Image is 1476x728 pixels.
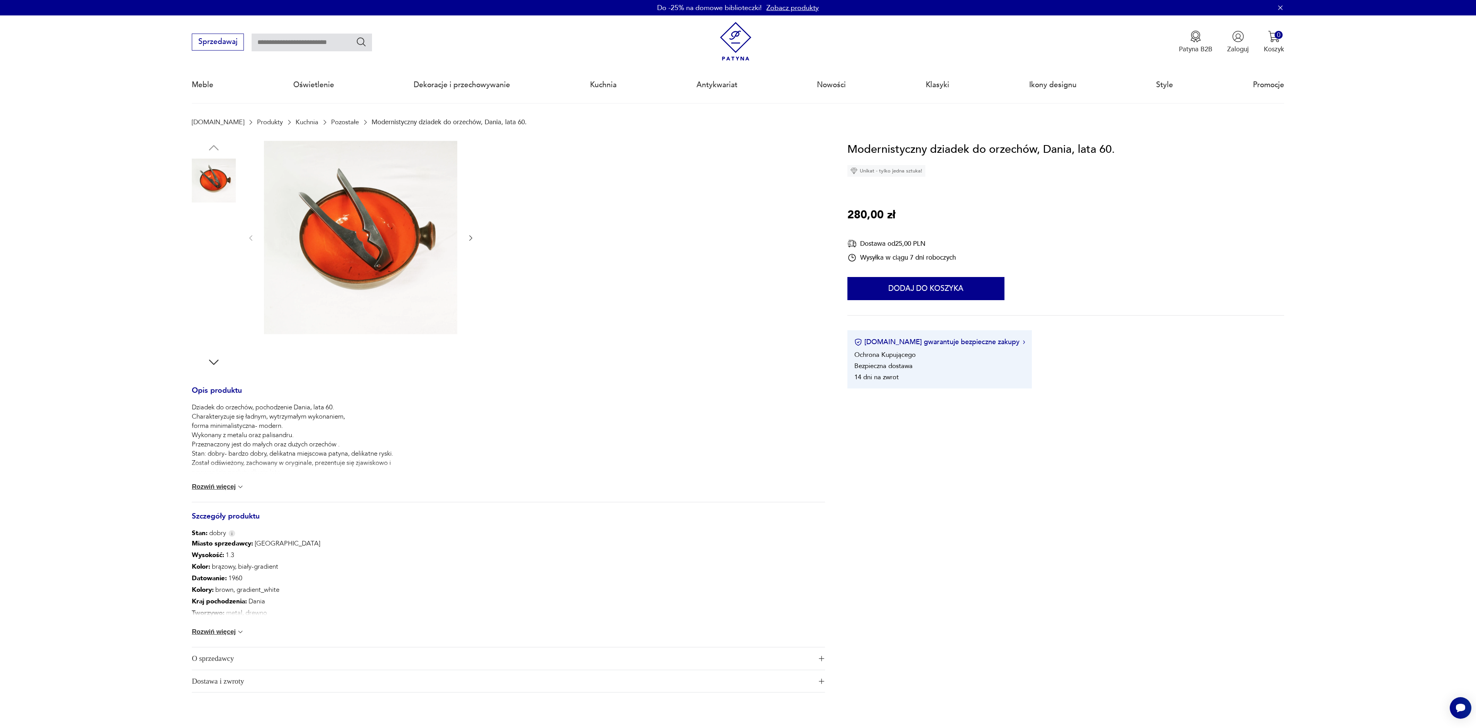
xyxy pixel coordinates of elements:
[192,574,227,583] b: Datowanie :
[192,647,825,670] button: Ikona plusaO sprzedawcy
[1268,30,1280,42] img: Ikona koszyka
[766,3,819,13] a: Zobacz produkty
[356,36,367,47] button: Szukaj
[817,67,846,103] a: Nowości
[192,403,393,486] p: Dziadek do orzechów, pochodzenie Dania, lata 60. Charakteryzuje się ładnym, wytrzymałym wykonanie...
[257,118,283,126] a: Produkty
[414,67,510,103] a: Dekoracje i przechowywanie
[192,529,226,538] span: dobry
[850,167,857,174] img: Ikona diamentu
[192,670,825,693] button: Ikona plusaDostawa i zwroty
[847,277,1004,300] button: Dodaj do koszyka
[192,585,214,594] b: Kolory :
[657,3,762,13] p: Do -25% na domowe biblioteczki!
[847,253,956,262] div: Wysyłka w ciągu 7 dni roboczych
[192,208,236,252] img: Zdjęcie produktu Modernistyczny dziadek do orzechów, Dania, lata 60.
[1190,30,1202,42] img: Ikona medalu
[854,373,899,382] li: 14 dni na zwrot
[1023,340,1025,344] img: Ikona strzałki w prawo
[192,306,236,350] img: Zdjęcie produktu Modernistyczny dziadek do orzechów, Dania, lata 60.
[192,529,208,537] b: Stan:
[192,628,244,636] button: Rozwiń więcej
[293,67,334,103] a: Oświetlenie
[1179,30,1212,54] a: Ikona medaluPatyna B2B
[192,257,236,301] img: Zdjęcie produktu Modernistyczny dziadek do orzechów, Dania, lata 60.
[237,628,244,636] img: chevron down
[192,596,372,607] p: Dania
[847,239,857,248] img: Ikona dostawy
[192,608,225,617] b: Tworzywo :
[926,67,949,103] a: Klasyki
[192,483,244,491] button: Rozwiń więcej
[1232,30,1244,42] img: Ikonka użytkownika
[192,584,372,596] p: brown, gradient_white
[192,388,825,403] h3: Opis produktu
[192,670,812,693] span: Dostawa i zwroty
[192,607,372,619] p: metal, drewno
[192,513,825,529] h3: Szczegóły produktu
[192,118,244,126] a: [DOMAIN_NAME]
[264,141,457,334] img: Zdjęcie produktu Modernistyczny dziadek do orzechów, Dania, lata 60.
[228,530,235,537] img: Info icon
[1179,45,1212,54] p: Patyna B2B
[854,338,862,346] img: Ikona certyfikatu
[1275,31,1283,39] div: 0
[819,656,824,661] img: Ikona plusa
[192,561,372,573] p: brązowy, biały-gradient
[192,159,236,203] img: Zdjęcie produktu Modernistyczny dziadek do orzechów, Dania, lata 60.
[237,483,244,491] img: chevron down
[1179,30,1212,54] button: Patyna B2B
[1264,45,1284,54] p: Koszyk
[1264,30,1284,54] button: 0Koszyk
[192,34,244,51] button: Sprzedawaj
[192,549,372,561] p: 1.3
[854,350,916,359] li: Ochrona Kupującego
[1227,30,1249,54] button: Zaloguj
[192,551,224,559] b: Wysokość :
[854,337,1025,347] button: [DOMAIN_NAME] gwarantuje bezpieczne zakupy
[192,562,210,571] b: Kolor:
[1156,67,1173,103] a: Style
[192,39,244,46] a: Sprzedawaj
[590,67,617,103] a: Kuchnia
[697,67,737,103] a: Antykwariat
[854,361,913,370] li: Bezpieczna dostawa
[1227,45,1249,54] p: Zaloguj
[716,22,755,61] img: Patyna - sklep z meblami i dekoracjami vintage
[192,539,253,548] b: Miasto sprzedawcy :
[192,647,812,670] span: O sprzedawcy
[296,118,318,126] a: Kuchnia
[192,573,372,584] p: 1960
[331,118,359,126] a: Pozostałe
[192,67,213,103] a: Meble
[1029,67,1077,103] a: Ikony designu
[1450,697,1471,719] iframe: Smartsupp widget button
[847,239,956,248] div: Dostawa od 25,00 PLN
[847,165,925,177] div: Unikat - tylko jedna sztuka!
[372,118,527,126] p: Modernistyczny dziadek do orzechów, Dania, lata 60.
[847,206,895,224] p: 280,00 zł
[847,141,1115,159] h1: Modernistyczny dziadek do orzechów, Dania, lata 60.
[819,679,824,684] img: Ikona plusa
[192,538,372,549] p: [GEOGRAPHIC_DATA]
[192,597,247,606] b: Kraj pochodzenia :
[1253,67,1284,103] a: Promocje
